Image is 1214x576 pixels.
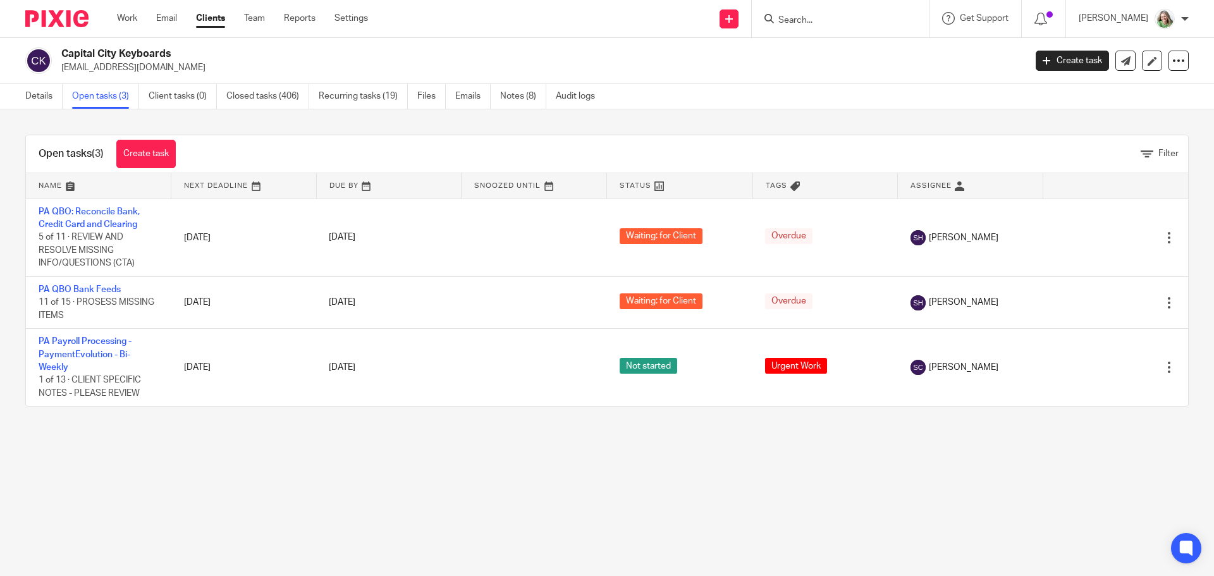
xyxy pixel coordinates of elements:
[171,199,317,276] td: [DATE]
[39,298,154,320] span: 11 of 15 · PROSESS MISSING ITEMS
[156,12,177,25] a: Email
[620,228,702,244] span: Waiting: for Client
[25,47,52,74] img: svg%3E
[1079,12,1148,25] p: [PERSON_NAME]
[72,84,139,109] a: Open tasks (3)
[61,47,826,61] h2: Capital City Keyboards
[765,358,827,374] span: Urgent Work
[39,233,135,267] span: 5 of 11 · REVIEW AND RESOLVE MISSING INFO/QUESTIONS (CTA)
[244,12,265,25] a: Team
[196,12,225,25] a: Clients
[417,84,446,109] a: Files
[284,12,316,25] a: Reports
[929,231,998,244] span: [PERSON_NAME]
[1036,51,1109,71] a: Create task
[39,376,141,398] span: 1 of 13 · CLIENT SPECIFIC NOTES - PLEASE REVIEW
[116,140,176,168] a: Create task
[226,84,309,109] a: Closed tasks (406)
[25,10,89,27] img: Pixie
[39,285,121,294] a: PA QBO Bank Feeds
[910,230,926,245] img: svg%3E
[39,337,132,372] a: PA Payroll Processing - PaymentEvolution - Bi-Weekly
[334,12,368,25] a: Settings
[620,293,702,309] span: Waiting: for Client
[149,84,217,109] a: Client tasks (0)
[910,360,926,375] img: svg%3E
[765,293,812,309] span: Overdue
[556,84,604,109] a: Audit logs
[329,298,355,307] span: [DATE]
[620,182,651,189] span: Status
[500,84,546,109] a: Notes (8)
[92,149,104,159] span: (3)
[319,84,408,109] a: Recurring tasks (19)
[61,61,1017,74] p: [EMAIL_ADDRESS][DOMAIN_NAME]
[929,361,998,374] span: [PERSON_NAME]
[455,84,491,109] a: Emails
[171,276,317,328] td: [DATE]
[117,12,137,25] a: Work
[1158,149,1179,158] span: Filter
[39,207,140,229] a: PA QBO: Reconcile Bank, Credit Card and Clearing
[765,228,812,244] span: Overdue
[910,295,926,310] img: svg%3E
[171,329,317,407] td: [DATE]
[620,358,677,374] span: Not started
[1155,9,1175,29] img: KC%20Photo.jpg
[329,363,355,372] span: [DATE]
[329,233,355,242] span: [DATE]
[777,15,891,27] input: Search
[960,14,1009,23] span: Get Support
[25,84,63,109] a: Details
[474,182,541,189] span: Snoozed Until
[929,296,998,309] span: [PERSON_NAME]
[39,147,104,161] h1: Open tasks
[766,182,787,189] span: Tags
